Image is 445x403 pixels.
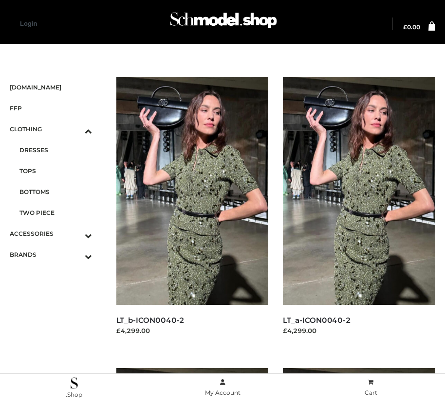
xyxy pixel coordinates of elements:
a: My Account [148,377,297,399]
a: TWO PIECE [19,202,92,223]
a: LT_a-ICON0040-2 [283,315,351,325]
button: Toggle Submenu [58,223,92,244]
a: Schmodel Admin 964 [166,8,279,40]
a: FFP [10,98,92,119]
a: [DOMAIN_NAME] [10,77,92,98]
span: CLOTHING [10,123,92,135]
img: .Shop [71,377,78,389]
span: TOPS [19,165,92,176]
a: TOPS [19,160,92,181]
a: Login [20,20,37,27]
div: £4,299.00 [116,326,269,335]
span: My Account [205,389,241,396]
a: ACCESSORIESToggle Submenu [10,223,92,244]
span: FFP [10,103,92,114]
a: Cart [297,377,445,399]
button: Toggle Submenu [58,244,92,265]
span: .Shop [66,391,82,398]
img: Schmodel Admin 964 [167,5,279,40]
bdi: 0.00 [403,23,420,31]
span: £ [403,23,407,31]
a: £0.00 [403,24,420,30]
button: Toggle Submenu [58,119,92,140]
a: BOTTOMS [19,181,92,202]
a: BRANDSToggle Submenu [10,244,92,265]
a: DRESSES [19,140,92,160]
span: DRESSES [19,144,92,156]
span: [DOMAIN_NAME] [10,82,92,93]
span: BOTTOMS [19,186,92,197]
span: Cart [365,389,377,396]
span: ACCESSORIES [10,228,92,239]
div: £4,299.00 [283,326,435,335]
a: LT_b-ICON0040-2 [116,315,185,325]
a: CLOTHINGToggle Submenu [10,119,92,140]
span: BRANDS [10,249,92,260]
span: TWO PIECE [19,207,92,218]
